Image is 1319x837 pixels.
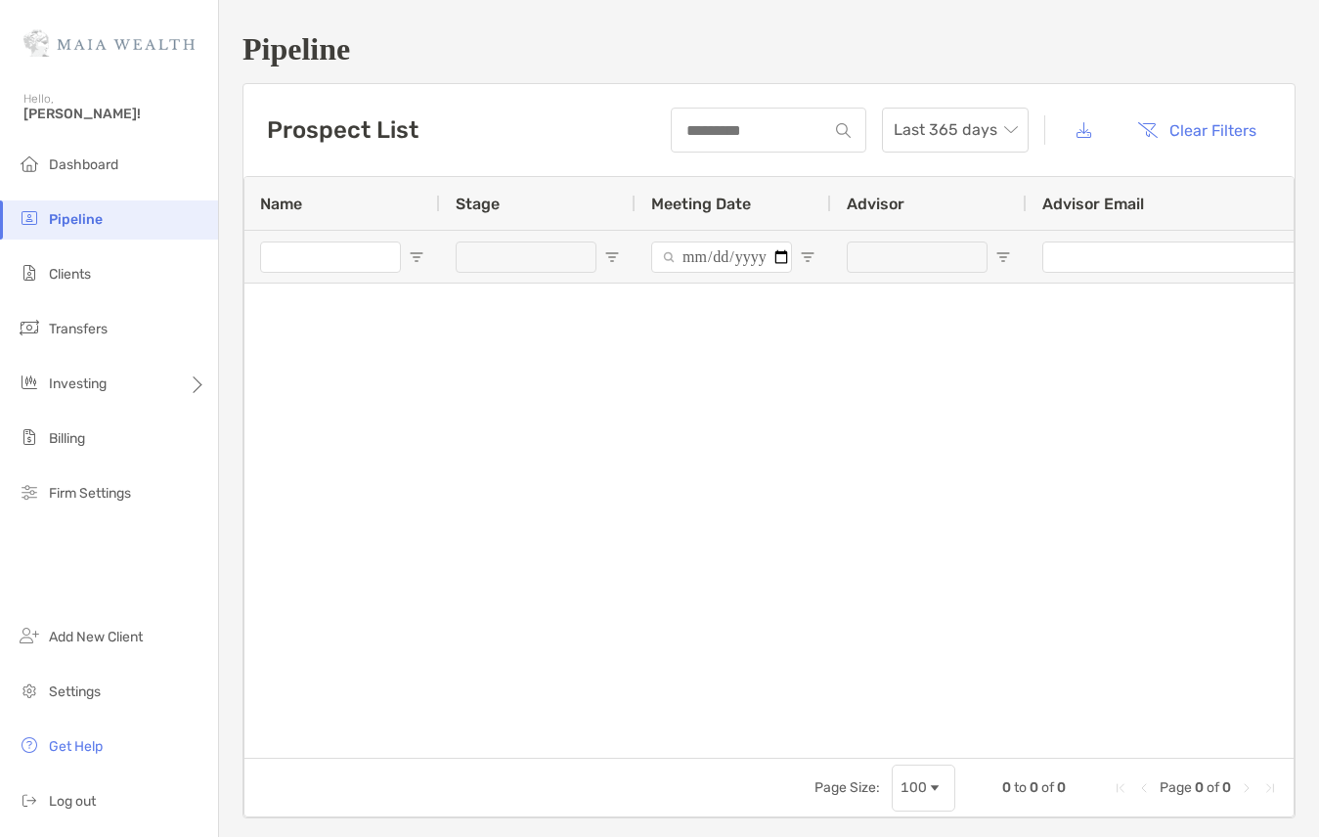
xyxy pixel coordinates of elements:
button: Clear Filters [1122,109,1271,152]
span: to [1014,779,1027,796]
span: Investing [49,375,107,392]
img: clients icon [18,261,41,285]
span: 0 [1002,779,1011,796]
span: of [1041,779,1054,796]
span: Page [1160,779,1192,796]
span: 0 [1195,779,1204,796]
img: pipeline icon [18,206,41,230]
div: Last Page [1262,780,1278,796]
img: investing icon [18,371,41,394]
span: Get Help [49,738,103,755]
div: Page Size: [814,779,880,796]
span: [PERSON_NAME]! [23,106,206,122]
span: 0 [1222,779,1231,796]
span: 0 [1057,779,1066,796]
div: Previous Page [1136,780,1152,796]
span: Clients [49,266,91,283]
span: Billing [49,430,85,447]
span: of [1207,779,1219,796]
img: transfers icon [18,316,41,339]
h3: Prospect List [267,116,418,144]
span: Log out [49,793,96,810]
img: add_new_client icon [18,624,41,647]
span: Dashboard [49,156,118,173]
div: 100 [901,779,927,796]
img: Zoe Logo [23,8,195,78]
img: get-help icon [18,733,41,757]
span: Pipeline [49,211,103,228]
div: Next Page [1239,780,1254,796]
img: firm-settings icon [18,480,41,504]
div: First Page [1113,780,1128,796]
span: Transfers [49,321,108,337]
img: billing icon [18,425,41,449]
span: Firm Settings [49,485,131,502]
span: Add New Client [49,629,143,645]
img: input icon [836,123,851,138]
img: logout icon [18,788,41,812]
div: Page Size [892,765,955,812]
span: Last 365 days [894,109,1017,152]
span: 0 [1030,779,1038,796]
img: settings icon [18,679,41,702]
img: dashboard icon [18,152,41,175]
h1: Pipeline [242,31,1296,67]
span: Settings [49,683,101,700]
